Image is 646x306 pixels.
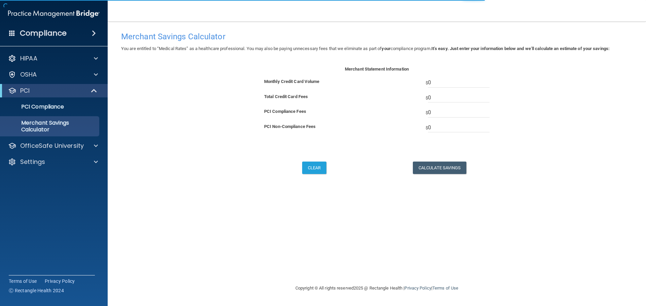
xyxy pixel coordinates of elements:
p: You are entitled to “Medical Rates” as a healthcare professional. You may also be paying unnecess... [121,45,633,53]
span: $ [426,93,490,103]
a: OfficeSafe University [8,142,98,150]
b: PCI Compliance Fees [264,109,306,114]
div: Copyright © All rights reserved 2025 @ Rectangle Health | | [254,277,500,299]
a: HIPAA [8,54,98,62]
h4: Merchant Savings Calculator [121,32,633,41]
p: Settings [20,158,45,166]
b: Merchant Statement Information [345,67,409,72]
button: Clear [302,162,326,174]
h4: Compliance [20,29,67,38]
button: Calculate Savings [413,162,466,174]
p: HIPAA [20,54,37,62]
span: $ [426,107,490,118]
a: Privacy Policy [45,278,75,285]
p: PCI [20,87,30,95]
p: OfficeSafe University [20,142,84,150]
b: It’s easy. Just enter your information below and we’ll calculate an estimate of your savings: [431,46,610,51]
p: PCI Compliance [4,103,96,110]
img: PMB logo [8,7,100,20]
p: Merchant Savings Calculator [4,120,96,133]
a: Terms of Use [432,286,458,291]
b: Monthly Credit Card Volume [264,79,320,84]
span: $ [426,123,490,133]
b: Total Credit Card Fees [264,94,308,99]
a: Privacy Policy [404,286,431,291]
span: $ [426,78,490,88]
b: your [382,46,390,51]
a: OSHA [8,71,98,79]
a: Terms of Use [9,278,37,285]
a: PCI [8,87,98,95]
span: Ⓒ Rectangle Health 2024 [9,287,64,294]
a: Settings [8,158,98,166]
p: OSHA [20,71,37,79]
b: PCI Non-Compliance Fees [264,124,316,129]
